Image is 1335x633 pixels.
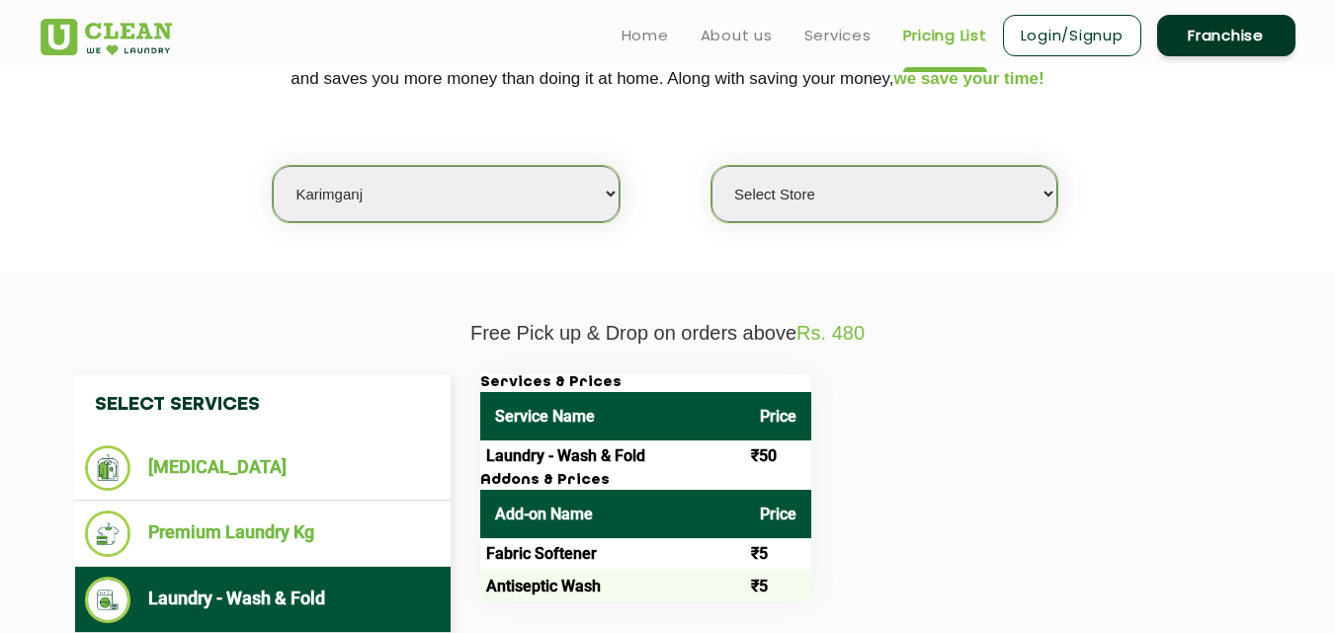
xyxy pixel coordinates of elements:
[903,24,987,47] a: Pricing List
[75,374,451,435] h4: Select Services
[745,440,811,472] td: ₹50
[480,440,745,472] td: Laundry - Wash & Fold
[85,577,131,623] img: Laundry - Wash & Fold
[41,322,1295,345] p: Free Pick up & Drop on orders above
[745,538,811,570] td: ₹5
[745,392,811,440] th: Price
[1157,15,1295,56] a: Franchise
[85,511,441,557] li: Premium Laundry Kg
[480,374,811,392] h3: Services & Prices
[804,24,872,47] a: Services
[622,24,669,47] a: Home
[41,19,172,55] img: UClean Laundry and Dry Cleaning
[480,570,745,601] td: Antiseptic Wash
[480,490,745,538] th: Add-on Name
[701,24,773,47] a: About us
[85,577,441,623] li: Laundry - Wash & Fold
[1003,15,1141,56] a: Login/Signup
[85,511,131,557] img: Premium Laundry Kg
[894,69,1044,88] span: we save your time!
[480,472,811,490] h3: Addons & Prices
[85,445,441,491] li: [MEDICAL_DATA]
[480,538,745,570] td: Fabric Softener
[85,445,131,491] img: Dry Cleaning
[796,322,865,344] span: Rs. 480
[480,392,745,440] th: Service Name
[745,570,811,601] td: ₹5
[745,490,811,538] th: Price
